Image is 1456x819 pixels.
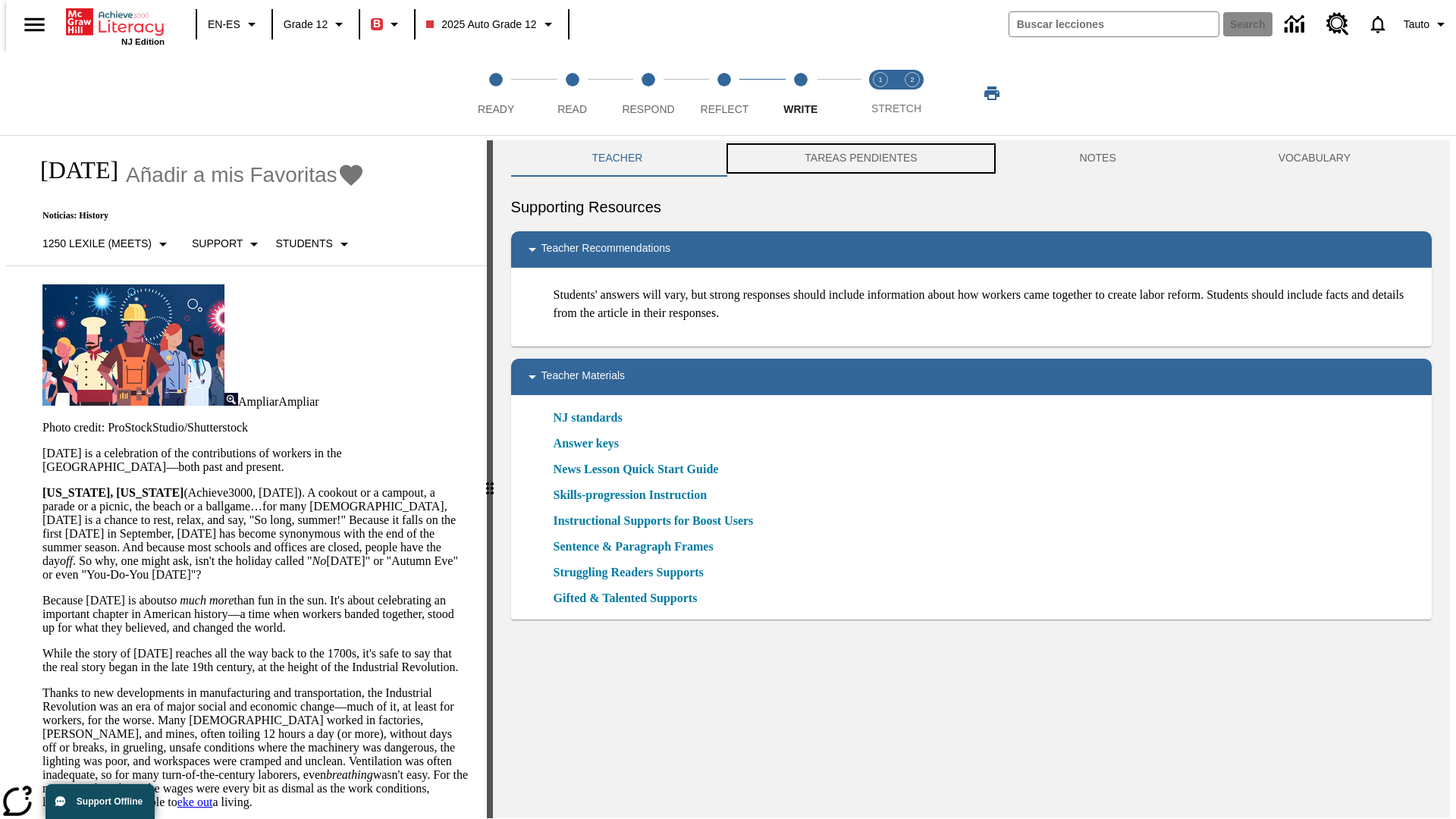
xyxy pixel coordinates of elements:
button: Teacher [511,140,724,177]
span: B [373,14,381,33]
a: Notificaciones [1358,5,1398,44]
p: Thanks to new developments in manufacturing and transportation, the Industrial Revolution was an ... [42,686,469,809]
div: Teacher Recommendations [511,231,1432,268]
button: Respond step 3 of 5 [604,52,692,135]
button: Class: 2025 Auto Grade 12, Selecciona una clase [420,11,563,38]
button: Imprimir [968,80,1016,107]
p: 1250 Lexile (Meets) [42,236,152,252]
span: 2025 Auto Grade 12 [426,17,536,33]
button: Write step 5 of 5 [757,52,845,135]
button: Grado: Grade 12, Elige un grado [278,11,354,38]
p: Noticias: History [24,210,365,221]
button: Stretch Read step 1 of 2 [858,52,902,135]
button: Reflect step 4 of 5 [680,52,768,135]
div: Teacher Materials [511,359,1432,395]
p: Teacher Recommendations [541,240,670,259]
button: Tipo de apoyo, Support [186,231,269,258]
a: Skills-progression Instruction, Se abrirá en una nueva ventana o pestaña [554,486,708,504]
div: Portada [66,5,165,46]
button: Seleccionar estudiante [269,231,359,258]
span: NJ Edition [121,37,165,46]
span: EN-ES [208,17,240,33]
p: Students' answers will vary, but strong responses should include information about how workers ca... [554,286,1420,322]
span: Ampliar [278,395,318,408]
em: No [312,554,326,567]
text: 1 [878,76,882,83]
p: Support [192,236,243,252]
a: News Lesson Quick Start Guide, Se abrirá en una nueva ventana o pestaña [554,460,719,479]
h1: [DATE] [24,156,118,184]
a: Centro de recursos, Se abrirá en una pestaña nueva. [1317,4,1358,45]
text: 2 [910,76,914,83]
span: Añadir a mis Favoritas [126,163,337,187]
button: Support Offline [45,784,155,819]
button: Abrir el menú lateral [12,2,57,47]
img: A banner with a blue background shows an illustrated row of diverse men and women dressed in clot... [42,284,224,406]
em: off [60,554,73,567]
p: Because [DATE] is about than fun in the sun. It's about celebrating an important chapter in Ameri... [42,594,469,635]
div: Instructional Panel Tabs [511,140,1432,177]
button: Stretch Respond step 2 of 2 [890,52,934,135]
a: Answer keys, Se abrirá en una nueva ventana o pestaña [554,435,619,453]
a: Struggling Readers Supports [554,563,713,582]
button: Ready step 1 of 5 [452,52,540,135]
p: Students [275,236,332,252]
div: activity [493,140,1450,818]
p: Teacher Materials [541,368,626,386]
p: [DATE] is a celebration of the contributions of workers in the [GEOGRAPHIC_DATA]—both past and pr... [42,447,469,474]
a: Instructional Supports for Boost Users, Se abrirá en una nueva ventana o pestaña [554,512,754,530]
div: reading [6,140,487,811]
span: Ampliar [238,395,278,408]
strong: [US_STATE], [US_STATE] [42,486,184,499]
span: Write [783,103,817,115]
p: Photo credit: ProStockStudio/Shutterstock [42,421,469,435]
span: STRETCH [871,102,921,115]
button: Boost El color de la clase es rojo. Cambiar el color de la clase. [365,11,409,38]
div: Pulsa la tecla de intro o la barra espaciadora y luego presiona las flechas de derecha e izquierd... [487,140,493,818]
span: Respond [622,103,674,115]
button: NOTES [999,140,1197,177]
button: Read step 2 of 5 [528,52,616,135]
button: Añadir a mis Favoritas - Día del Trabajo [126,162,365,188]
button: Language: EN-ES, Selecciona un idioma [202,11,267,38]
span: Read [557,103,587,115]
p: While the story of [DATE] reaches all the way back to the 1700s, it's safe to say that the real s... [42,647,469,674]
span: Ready [478,103,514,115]
a: eke out [177,795,213,808]
a: NJ standards [554,409,632,427]
img: Ampliar [224,393,238,406]
span: Grade 12 [284,17,328,33]
span: Reflect [701,103,749,115]
input: search field [1009,12,1219,36]
a: Gifted & Talented Supports [554,589,707,607]
button: VOCABULARY [1197,140,1432,177]
button: Perfil/Configuración [1398,11,1456,38]
p: (Achieve3000, [DATE]). A cookout or a campout, a parade or a picnic, the beach or a ballgame…for ... [42,486,469,582]
a: Centro de información [1276,4,1317,45]
span: Tauto [1404,17,1429,33]
button: TAREAS PENDIENTES [723,140,998,177]
em: breathing [326,768,373,781]
em: so much more [166,594,234,607]
button: Seleccione Lexile, 1250 Lexile (Meets) [36,231,178,258]
a: Sentence & Paragraph Frames, Se abrirá en una nueva ventana o pestaña [554,538,714,556]
h6: Supporting Resources [511,195,1432,219]
span: Support Offline [77,796,143,807]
